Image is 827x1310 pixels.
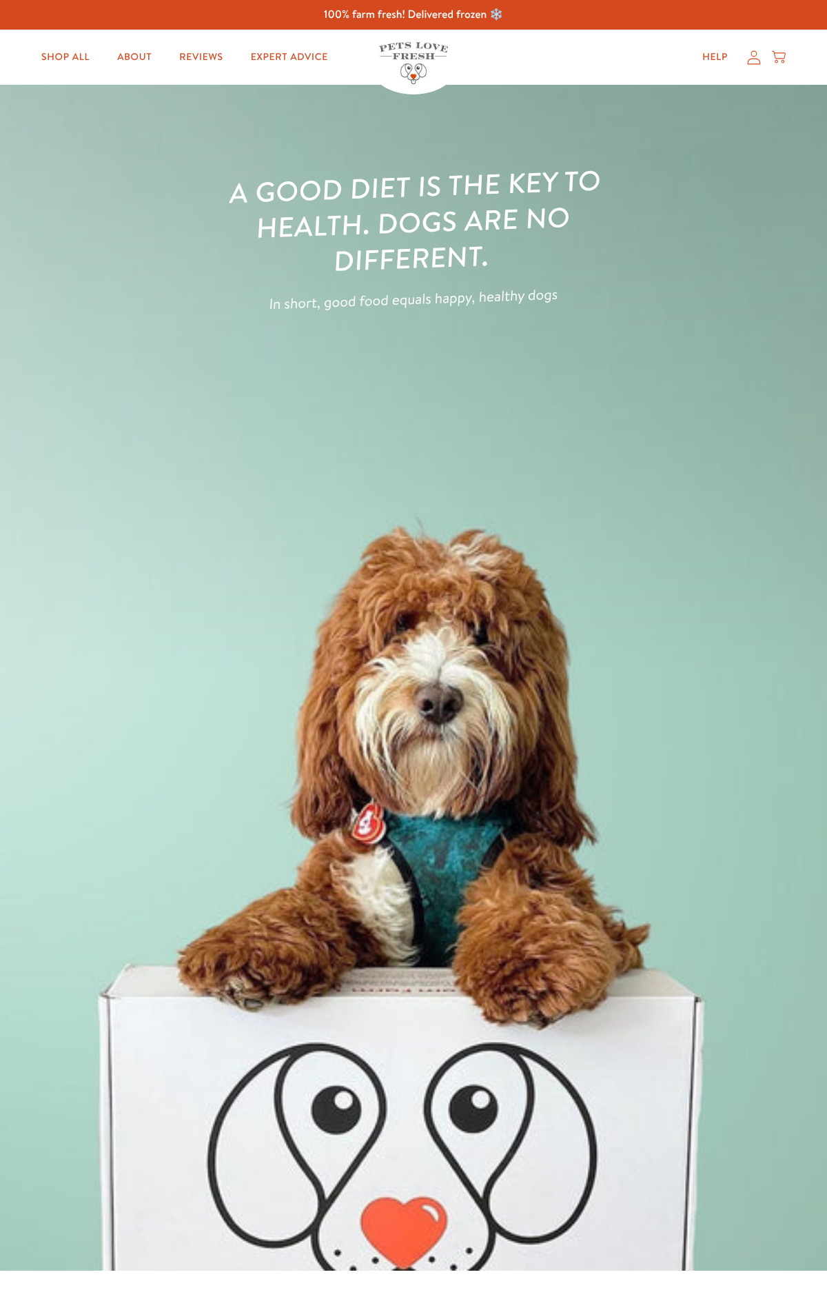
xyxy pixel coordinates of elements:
a: Expert Advice [240,43,339,71]
a: Shop All [30,43,101,71]
h1: A good diet is the key to health. Dogs are no different. [212,161,615,283]
a: Reviews [168,43,234,71]
a: Help [691,43,739,71]
a: About [106,43,163,71]
img: Pets Love Fresh [379,42,448,84]
p: In short, good food equals happy, healthy dogs [214,280,613,319]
